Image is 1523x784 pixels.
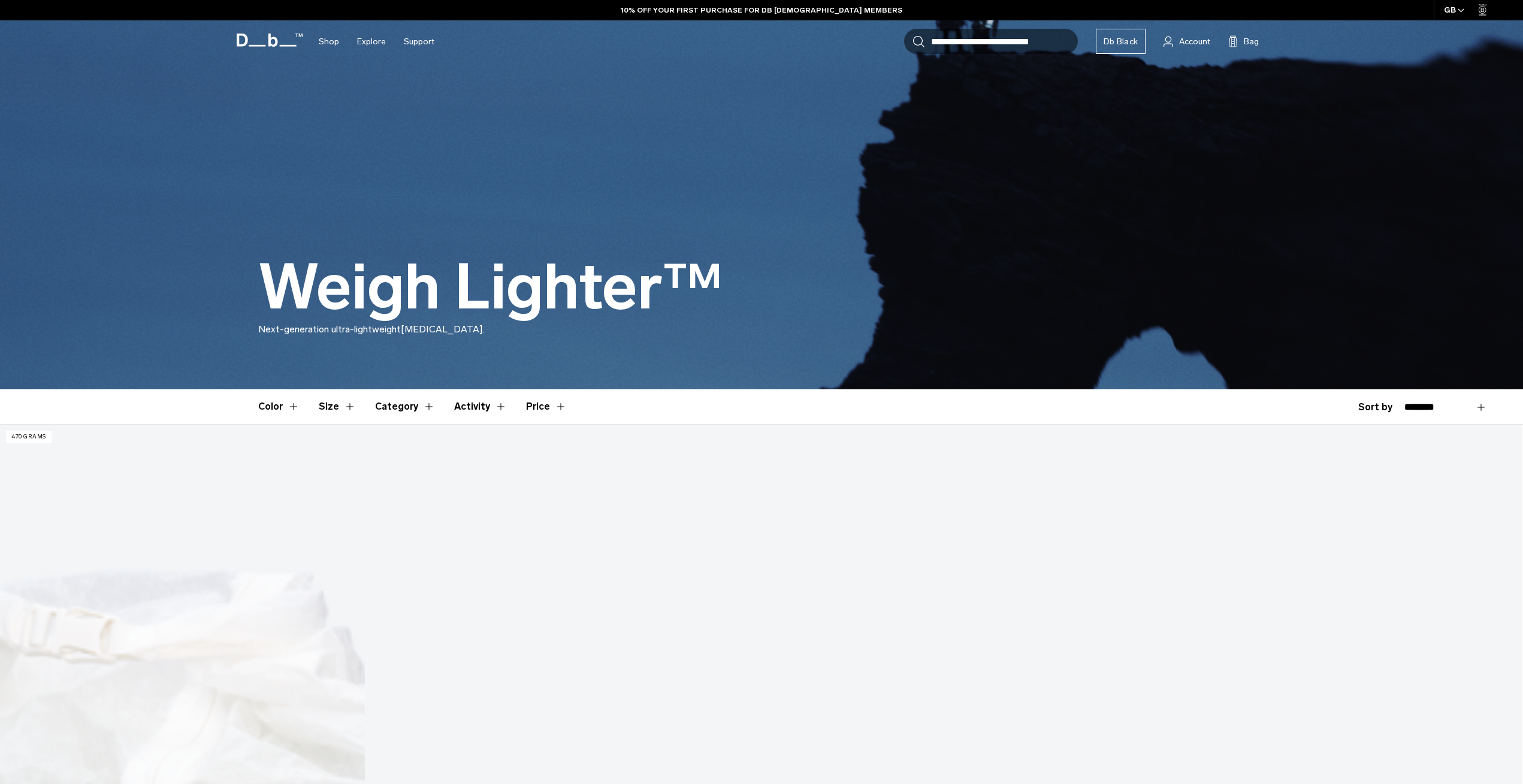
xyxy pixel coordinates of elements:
a: Explore [357,20,386,63]
button: Toggle Filter [319,389,356,424]
span: [MEDICAL_DATA]. [401,323,485,335]
button: Bag [1228,34,1259,49]
nav: Main Navigation [310,20,443,63]
button: Toggle Filter [258,389,300,424]
a: Shop [319,20,339,63]
span: Account [1179,35,1210,48]
h1: Weigh Lighter™ [258,253,723,322]
a: Db Black [1096,29,1146,54]
p: 470 grams [6,431,52,443]
span: Next-generation ultra-lightweight [258,323,401,335]
button: Toggle Price [526,389,567,424]
a: Account [1164,34,1210,49]
button: Toggle Filter [454,389,507,424]
button: Toggle Filter [375,389,435,424]
a: Support [404,20,434,63]
a: 10% OFF YOUR FIRST PURCHASE FOR DB [DEMOGRAPHIC_DATA] MEMBERS [621,5,902,16]
span: Bag [1244,35,1259,48]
